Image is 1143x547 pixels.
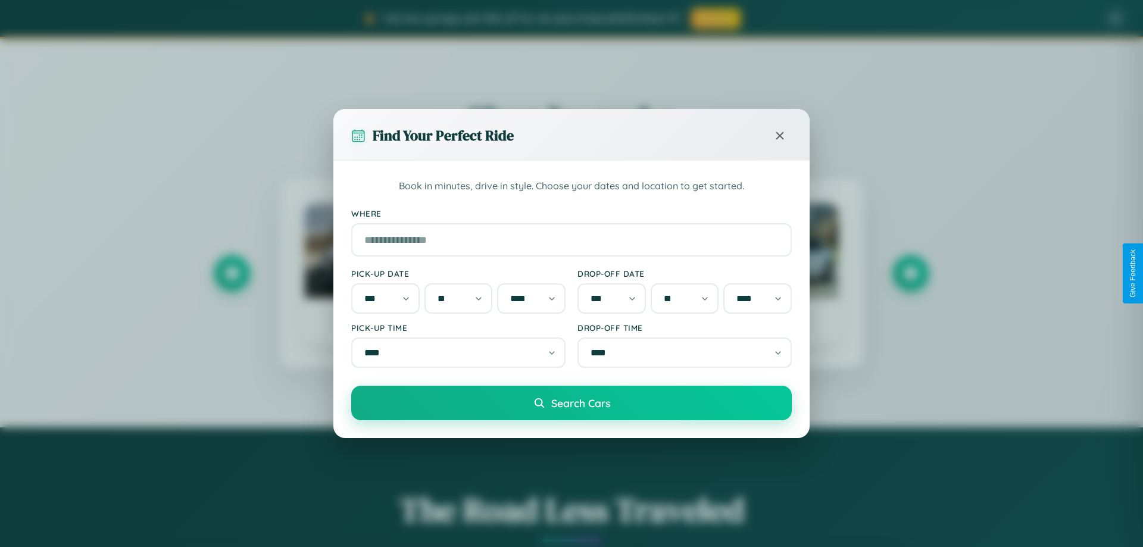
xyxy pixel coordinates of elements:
button: Search Cars [351,386,792,420]
h3: Find Your Perfect Ride [373,126,514,145]
label: Drop-off Time [577,323,792,333]
label: Where [351,208,792,218]
label: Drop-off Date [577,268,792,279]
p: Book in minutes, drive in style. Choose your dates and location to get started. [351,179,792,194]
label: Pick-up Time [351,323,566,333]
span: Search Cars [551,396,610,410]
label: Pick-up Date [351,268,566,279]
